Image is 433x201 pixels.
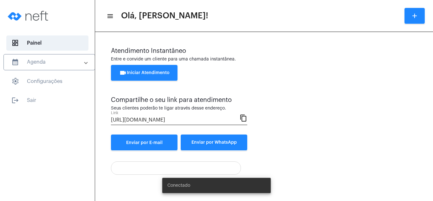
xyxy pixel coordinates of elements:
span: Enviar por E-mail [126,141,163,145]
div: Entre e convide um cliente para uma chamada instantânea. [111,57,417,62]
mat-expansion-panel-header: sidenav iconAgenda [4,54,95,70]
button: Iniciar Atendimento [111,65,178,81]
mat-icon: videocam [119,69,127,77]
span: Configurações [6,74,88,89]
span: Enviar por WhatsApp [191,140,237,145]
button: Enviar por WhatsApp [181,135,247,150]
span: Sair [6,93,88,108]
span: Olá, [PERSON_NAME]! [121,11,208,21]
mat-icon: content_copy [240,114,247,122]
a: Enviar por E-mail [111,135,178,150]
div: Seus clientes poderão te ligar através desse endereço. [111,106,247,111]
span: sidenav icon [11,39,19,47]
mat-icon: sidenav icon [107,12,113,20]
mat-icon: sidenav icon [11,97,19,104]
span: Iniciar Atendimento [119,71,170,75]
mat-icon: sidenav icon [11,58,19,66]
span: Painel [6,35,88,51]
span: Conectado [167,182,190,189]
div: Atendimento Instantâneo [111,47,417,54]
span: sidenav icon [11,78,19,85]
mat-panel-title: Agenda [11,58,85,66]
div: Compartilhe o seu link para atendimento [111,97,247,104]
mat-icon: add [411,12,418,20]
img: logo-neft-novo-2.png [5,3,53,28]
